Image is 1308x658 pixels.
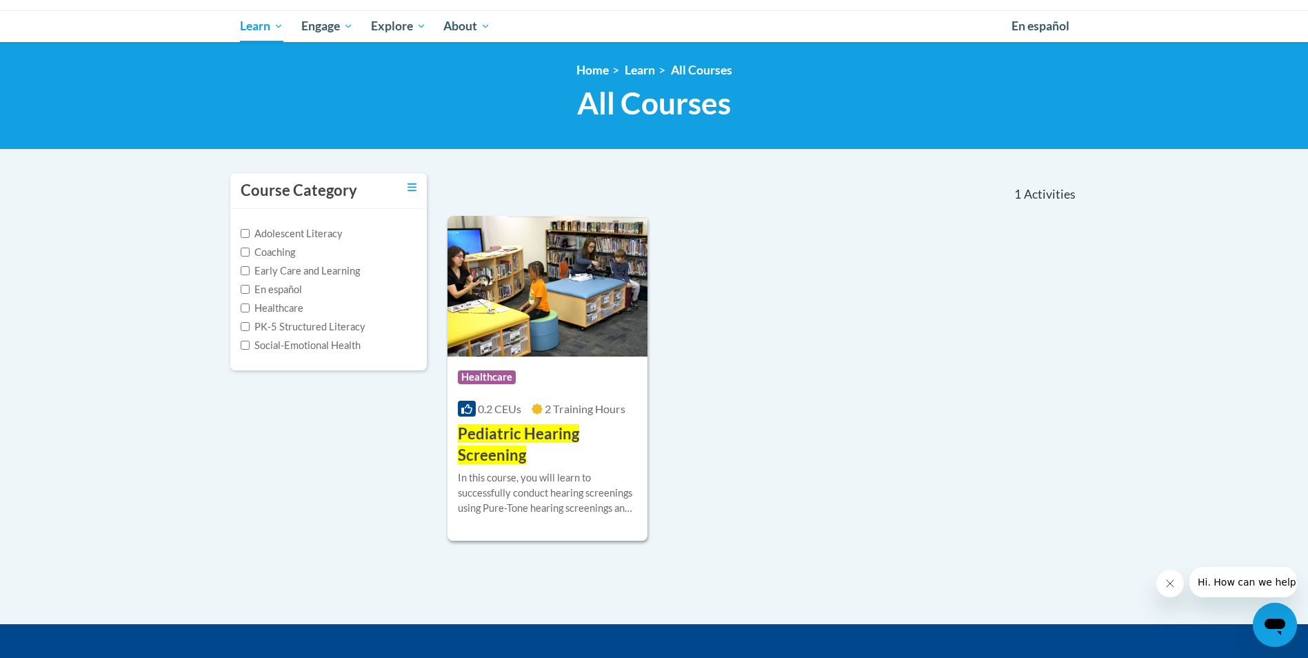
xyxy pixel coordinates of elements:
[241,248,250,257] input: Checkbox for Options
[408,180,416,195] a: Toggle collapse
[1003,12,1078,41] a: En español
[241,282,302,297] label: En español
[241,322,250,331] input: Checkbox for Options
[241,266,250,275] input: Checkbox for Options
[577,85,731,121] span: All Courses
[1156,570,1184,597] iframe: Close message
[1014,187,1021,202] span: 1
[241,285,250,294] input: Checkbox for Options
[625,63,655,77] a: Learn
[1189,567,1297,597] iframe: Message from company
[545,402,625,415] span: 2 Training Hours
[671,63,732,77] a: All Courses
[447,216,648,357] img: Course Logo
[301,18,353,34] span: Engage
[241,303,250,312] input: Checkbox for Options
[241,226,343,241] label: Adolescent Literacy
[1024,187,1076,202] span: Activities
[8,10,112,21] span: Hi. How can we help?
[232,10,293,42] a: Learn
[443,18,490,34] span: About
[292,10,362,42] a: Engage
[362,10,435,42] a: Explore
[458,470,638,516] div: In this course, you will learn to successfully conduct hearing screenings using Pure-Tone hearing...
[241,263,360,279] label: Early Care and Learning
[241,229,250,238] input: Checkbox for Options
[241,319,365,335] label: PK-5 Structured Literacy
[241,180,357,201] h3: Course Category
[241,338,361,353] label: Social-Emotional Health
[447,216,648,540] a: Course LogoHealthcare0.2 CEUs2 Training Hours Pediatric Hearing ScreeningIn this course, you will...
[458,370,516,384] span: Healthcare
[240,18,283,34] span: Learn
[1012,19,1069,33] span: En español
[241,301,303,316] label: Healthcare
[1253,603,1297,647] iframe: Button to launch messaging window
[241,341,250,350] input: Checkbox for Options
[434,10,499,42] a: About
[371,18,426,34] span: Explore
[220,10,1089,42] div: Main menu
[478,402,521,415] span: 0.2 CEUs
[576,63,609,77] a: Home
[458,424,579,464] span: Pediatric Hearing Screening
[241,245,295,260] label: Coaching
